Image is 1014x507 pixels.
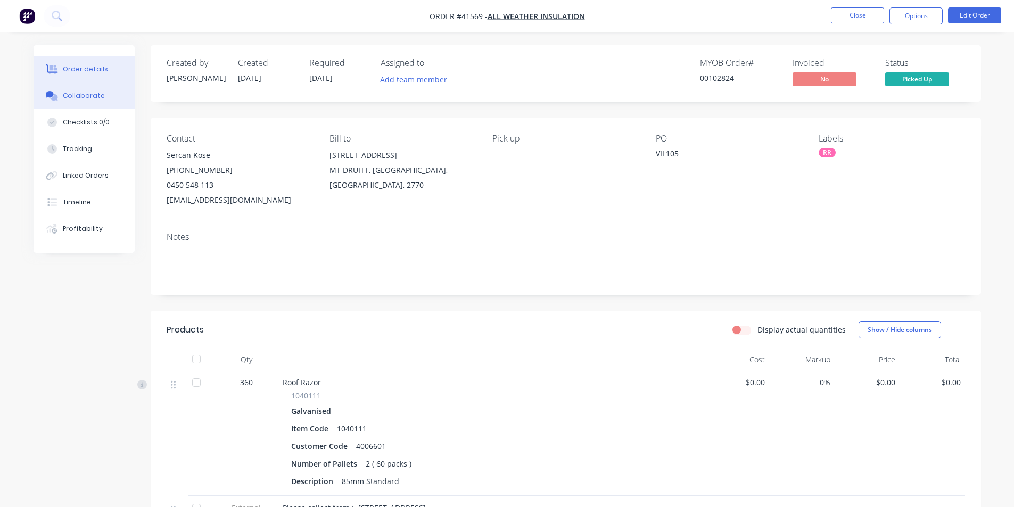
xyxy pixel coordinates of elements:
[283,377,321,387] span: Roof Razor
[167,193,312,207] div: [EMAIL_ADDRESS][DOMAIN_NAME]
[885,72,949,88] button: Picked Up
[167,58,225,68] div: Created by
[889,7,943,24] button: Options
[819,134,964,144] div: Labels
[885,72,949,86] span: Picked Up
[374,72,452,87] button: Add team member
[329,148,475,163] div: [STREET_ADDRESS]
[215,349,278,370] div: Qty
[839,377,896,388] span: $0.00
[329,134,475,144] div: Bill to
[63,91,105,101] div: Collaborate
[704,349,770,370] div: Cost
[34,109,135,136] button: Checklists 0/0
[291,403,335,419] div: Galvanised
[381,72,453,87] button: Add team member
[793,72,856,86] span: No
[309,73,333,83] span: [DATE]
[63,118,110,127] div: Checklists 0/0
[900,349,965,370] div: Total
[63,64,108,74] div: Order details
[329,163,475,193] div: MT DRUITT, [GEOGRAPHIC_DATA], [GEOGRAPHIC_DATA], 2770
[430,11,488,21] span: Order #41569 -
[309,58,368,68] div: Required
[238,58,296,68] div: Created
[708,377,765,388] span: $0.00
[167,148,312,163] div: Sercan Kose
[291,438,352,454] div: Customer Code
[167,134,312,144] div: Contact
[167,178,312,193] div: 0450 548 113
[34,215,135,242] button: Profitability
[381,58,487,68] div: Assigned to
[291,421,333,436] div: Item Code
[656,134,802,144] div: PO
[835,349,900,370] div: Price
[240,377,253,388] span: 360
[793,58,872,68] div: Invoiced
[885,58,965,68] div: Status
[904,377,961,388] span: $0.00
[167,163,312,178] div: [PHONE_NUMBER]
[333,421,371,436] div: 1040111
[361,456,416,471] div: 2 ( 60 packs )
[769,349,835,370] div: Markup
[291,473,337,489] div: Description
[700,72,780,84] div: 00102824
[831,7,884,23] button: Close
[34,82,135,109] button: Collaborate
[34,162,135,189] button: Linked Orders
[337,473,403,489] div: 85mm Standard
[63,144,92,154] div: Tracking
[238,73,261,83] span: [DATE]
[859,321,941,338] button: Show / Hide columns
[63,171,109,180] div: Linked Orders
[352,438,390,454] div: 4006601
[757,324,846,335] label: Display actual quantities
[700,58,780,68] div: MYOB Order #
[773,377,830,388] span: 0%
[329,148,475,193] div: [STREET_ADDRESS]MT DRUITT, [GEOGRAPHIC_DATA], [GEOGRAPHIC_DATA], 2770
[34,189,135,215] button: Timeline
[291,456,361,471] div: Number of Pallets
[34,56,135,82] button: Order details
[656,148,789,163] div: VIL105
[167,232,965,242] div: Notes
[291,390,321,401] span: 1040111
[63,197,91,207] div: Timeline
[19,8,35,24] img: Factory
[63,224,103,234] div: Profitability
[167,148,312,207] div: Sercan Kose[PHONE_NUMBER]0450 548 113[EMAIL_ADDRESS][DOMAIN_NAME]
[948,7,1001,23] button: Edit Order
[34,136,135,162] button: Tracking
[167,72,225,84] div: [PERSON_NAME]
[819,148,836,157] div: RR
[492,134,638,144] div: Pick up
[488,11,585,21] a: All Weather Insulation
[167,323,204,336] div: Products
